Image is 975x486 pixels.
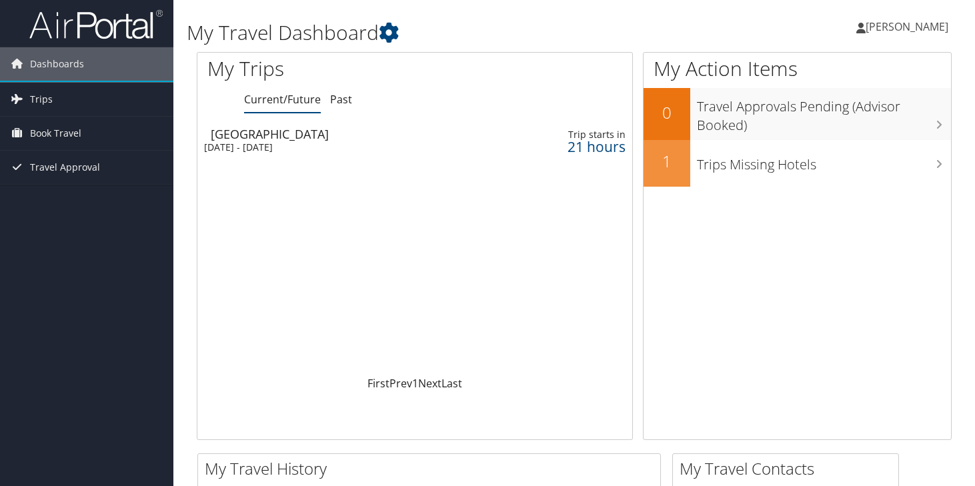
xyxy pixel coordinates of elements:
h1: My Trips [207,55,441,83]
a: 0Travel Approvals Pending (Advisor Booked) [644,88,951,139]
h1: My Action Items [644,55,951,83]
div: 21 hours [528,141,626,153]
h2: My Travel Contacts [680,457,898,480]
a: Last [441,376,462,391]
div: Trip starts in [528,129,626,141]
a: Past [330,92,352,107]
a: 1 [412,376,418,391]
a: Current/Future [244,92,321,107]
a: Prev [389,376,412,391]
h2: 1 [644,150,690,173]
span: Dashboards [30,47,84,81]
span: Book Travel [30,117,81,150]
a: Next [418,376,441,391]
h2: 0 [644,101,690,124]
a: First [367,376,389,391]
span: Travel Approval [30,151,100,184]
span: [PERSON_NAME] [866,19,948,34]
span: Trips [30,83,53,116]
h3: Travel Approvals Pending (Advisor Booked) [697,91,951,135]
div: [GEOGRAPHIC_DATA] [211,128,485,140]
h3: Trips Missing Hotels [697,149,951,174]
a: [PERSON_NAME] [856,7,962,47]
h1: My Travel Dashboard [187,19,704,47]
div: [DATE] - [DATE] [204,141,478,153]
a: 1Trips Missing Hotels [644,140,951,187]
img: airportal-logo.png [29,9,163,40]
h2: My Travel History [205,457,660,480]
